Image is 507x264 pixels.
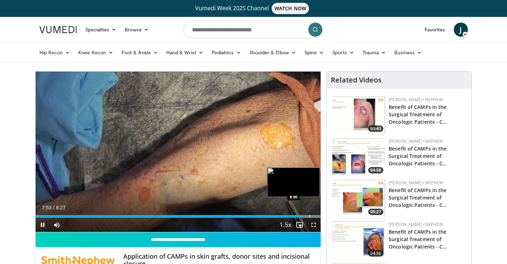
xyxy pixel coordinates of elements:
[389,138,443,144] a: [PERSON_NAME]+Nephew
[328,45,358,60] a: Sports
[36,215,321,218] div: Progress Bar
[332,180,385,217] a: 05:27
[162,45,208,60] a: Hand & Wrist
[332,180,385,217] img: b48870fd-2708-45ce-bb7b-32580593fb4c.150x105_q85_crop-smart_upscale.jpg
[307,218,321,232] button: Fullscreen
[368,250,383,257] span: 04:50
[42,205,51,210] span: 7:53
[390,45,426,60] a: Business
[208,45,245,60] a: Pediatrics
[267,167,320,197] img: image.jpeg
[39,26,77,33] img: VuMedi Logo
[50,218,64,232] button: Mute
[331,76,382,84] h4: Related Videos
[389,221,443,227] a: [PERSON_NAME]+Nephew
[36,218,50,232] button: Pause
[300,45,328,60] a: Spine
[292,218,307,232] button: Enable picture-in-picture mode
[332,138,385,175] a: 04:58
[332,221,385,258] a: 04:50
[358,45,390,60] a: Trauma
[389,97,443,103] a: [PERSON_NAME]+Nephew
[332,221,385,258] img: 9fb315fc-567e-460d-a6fa-7ed0224424d7.150x105_q85_crop-smart_upscale.jpg
[56,205,66,210] span: 8:27
[368,125,383,132] span: 03:43
[389,228,447,250] a: Benefit of CAMPs in the Surgical Treatment of Oncologic Patients - C…
[368,209,383,215] span: 05:27
[332,97,385,134] a: 03:43
[368,167,383,173] span: 04:58
[389,187,447,208] a: Benefit of CAMPs in the Surgical Treatment of Oncologic Patients - C…
[272,3,309,14] span: WATCH NOW
[389,145,447,167] a: Benefit of CAMPs in the Surgical Treatment of Oncologic Patients - C…
[81,23,121,37] a: Specialties
[420,23,450,37] a: Favorites
[41,3,467,14] a: Vumedi Week 2025 ChannelWATCH NOW
[53,205,55,210] span: /
[117,45,162,60] a: Foot & Ankle
[389,104,447,125] a: Benefit of CAMPs in the Surgical Treatment of Oncologic Patients - C…
[35,45,74,60] a: Hip Recon
[332,97,385,134] img: 83b413ac-1725-41af-be61-549bf913d294.150x105_q85_crop-smart_upscale.jpg
[120,23,153,37] a: Browse
[74,45,117,60] a: Knee Recon
[183,21,324,38] input: Search topics, interventions
[245,45,300,60] a: Shoulder & Elbow
[332,138,385,175] img: b8034b56-5e6c-44c4-8a90-abb72a46328a.150x105_q85_crop-smart_upscale.jpg
[454,23,468,37] a: J
[36,72,321,232] video-js: Video Player
[278,218,292,232] button: Playback Rate
[389,180,443,186] a: [PERSON_NAME]+Nephew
